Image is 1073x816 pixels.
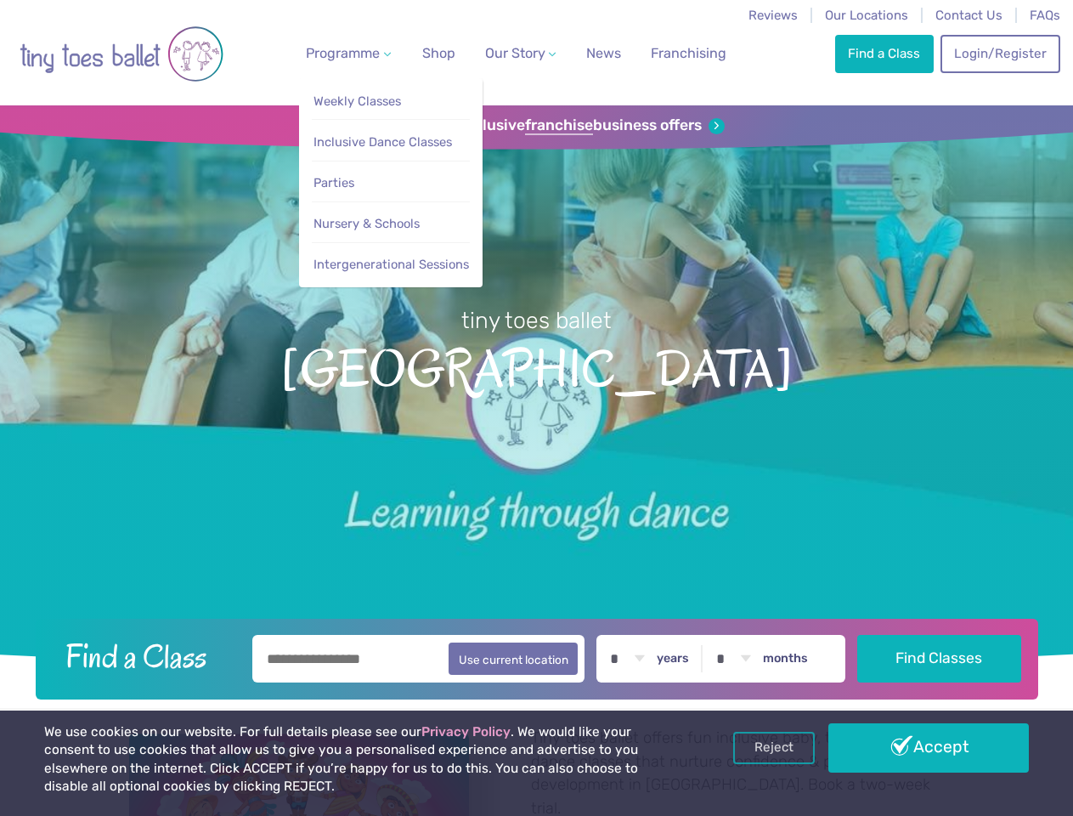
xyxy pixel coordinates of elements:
[449,643,579,675] button: Use current location
[525,116,593,135] strong: franchise
[825,8,908,23] a: Our Locations
[312,127,470,158] a: Inclusive Dance Classes
[657,651,689,666] label: years
[733,732,815,764] a: Reject
[313,134,452,150] span: Inclusive Dance Classes
[313,216,420,231] span: Nursery & Schools
[313,93,401,109] span: Weekly Classes
[748,8,798,23] a: Reviews
[857,635,1021,683] button: Find Classes
[306,45,380,61] span: Programme
[485,45,545,61] span: Our Story
[422,45,455,61] span: Shop
[651,45,726,61] span: Franchising
[299,37,398,71] a: Programme
[52,635,240,677] h2: Find a Class
[415,37,462,71] a: Shop
[461,307,612,334] small: tiny toes ballet
[935,8,1002,23] a: Contact Us
[312,86,470,117] a: Weekly Classes
[828,723,1029,773] a: Accept
[586,45,621,61] span: News
[313,257,469,272] span: Intergenerational Sessions
[20,11,223,97] img: tiny toes ballet
[1030,8,1060,23] a: FAQs
[313,175,354,190] span: Parties
[421,724,511,739] a: Privacy Policy
[348,116,725,135] a: Sign up for our exclusivefranchisebusiness offers
[312,208,470,240] a: Nursery & Schools
[763,651,808,666] label: months
[27,336,1046,399] span: [GEOGRAPHIC_DATA]
[644,37,733,71] a: Franchising
[44,723,684,796] p: We use cookies on our website. For full details please see our . We would like your consent to us...
[477,37,562,71] a: Our Story
[940,35,1059,72] a: Login/Register
[312,249,470,280] a: Intergenerational Sessions
[835,35,934,72] a: Find a Class
[312,167,470,199] a: Parties
[579,37,628,71] a: News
